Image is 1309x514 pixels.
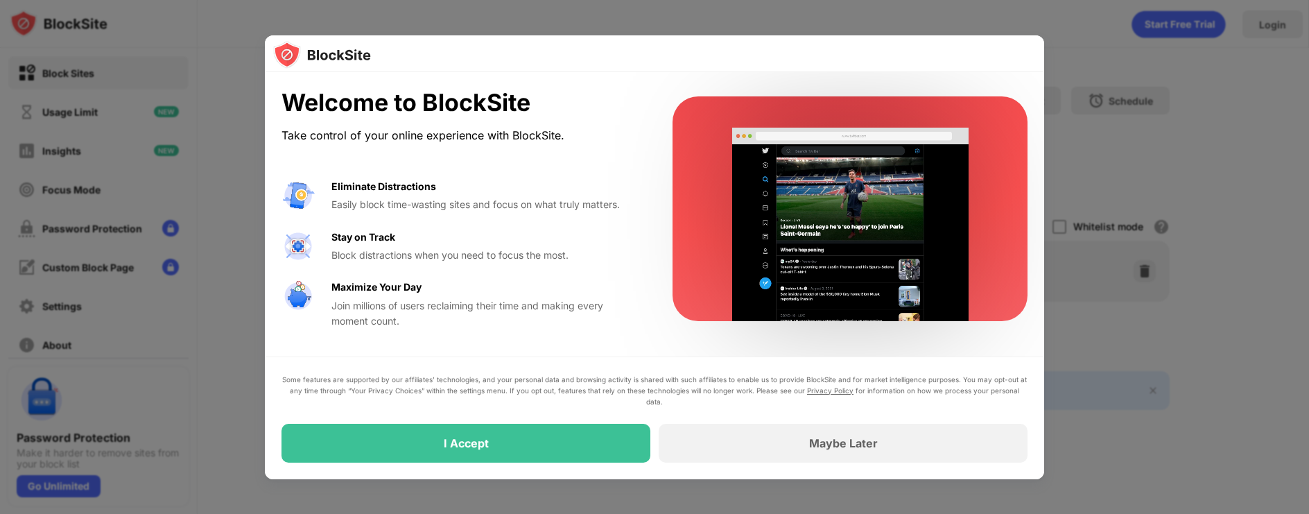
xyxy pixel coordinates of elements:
div: I Accept [444,436,489,450]
img: value-focus.svg [281,230,315,263]
img: value-avoid-distractions.svg [281,179,315,212]
img: logo-blocksite.svg [273,41,371,69]
div: Maybe Later [809,436,878,450]
div: Maximize Your Day [331,280,422,295]
a: Privacy Policy [807,386,853,395]
div: Welcome to BlockSite [281,89,639,117]
img: value-safe-time.svg [281,280,315,313]
div: Take control of your online experience with BlockSite. [281,126,639,146]
div: Some features are supported by our affiliates’ technologies, and your personal data and browsing ... [281,374,1028,407]
div: Stay on Track [331,230,395,245]
div: Eliminate Distractions [331,179,436,194]
div: Block distractions when you need to focus the most. [331,248,639,263]
div: Easily block time-wasting sites and focus on what truly matters. [331,197,639,212]
div: Join millions of users reclaiming their time and making every moment count. [331,298,639,329]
